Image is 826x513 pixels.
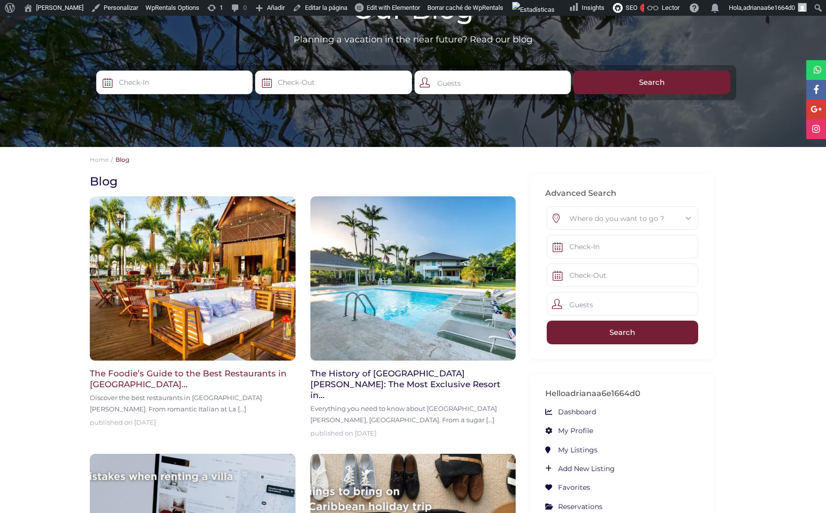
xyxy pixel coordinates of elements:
[573,71,730,94] input: Search
[90,368,287,389] span: The Foodie’s Guide to the Best Restaurants in [GEOGRAPHIC_DATA]...
[310,368,516,401] a: The History of [GEOGRAPHIC_DATA][PERSON_NAME]: The Most Exclusive Resort in...
[545,483,590,492] a: Favorites
[310,428,376,439] span: published on [DATE]
[545,426,593,435] a: My Profile
[545,502,602,511] a: Reservations
[255,71,412,94] input: Check-Out
[547,263,698,287] input: Check-Out
[512,2,555,18] img: Visitas de 48 horas. Haz clic para ver más estadísticas del sitio.
[547,235,698,258] input: Check-In
[743,4,795,11] span: adrianaa6e1664d0
[90,174,508,189] h1: Blog
[555,207,690,230] div: Where do you want to go ?
[545,188,699,199] h2: Advanced Search
[414,71,571,94] div: Guests
[90,368,296,390] a: The Foodie’s Guide to the Best Restaurants in [GEOGRAPHIC_DATA]...
[545,389,699,399] h3: Hello
[90,196,296,361] img: The Foodie’s Guide to the Best Restaurants in Casa de Campo
[96,71,253,94] input: Check-In
[90,392,296,414] div: Discover the best restaurants in [GEOGRAPHIC_DATA][PERSON_NAME]. From romantic Italian at La [...]
[310,368,500,400] span: The History of [GEOGRAPHIC_DATA][PERSON_NAME]: The Most Exclusive Resort in...
[367,4,420,11] span: Edit with Elementor
[582,4,604,11] span: Insights
[545,445,598,454] a: My Listings
[547,292,698,316] div: Guests
[90,156,109,163] a: Home
[565,389,640,398] span: adrianaa6e1664d0
[90,417,156,428] span: published on [DATE]
[109,156,129,163] li: Blog
[310,196,516,361] img: The History of Casa de Campo: The Most Exclusive Resort in the Caribbean
[547,321,698,344] input: Search
[545,407,596,416] a: Dashboard
[626,4,638,11] span: SEO
[640,3,649,12] div: 3
[545,464,615,473] a: Add New Listing
[310,403,516,425] div: Everything you need to know about [GEOGRAPHIC_DATA][PERSON_NAME], [GEOGRAPHIC_DATA]. From a sugar...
